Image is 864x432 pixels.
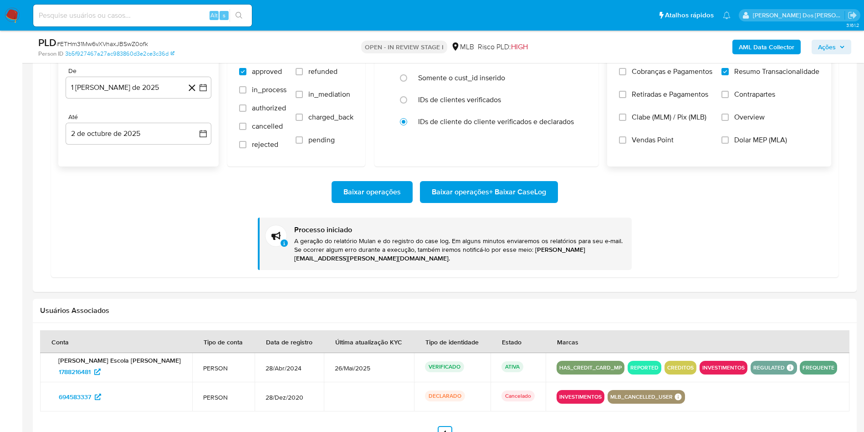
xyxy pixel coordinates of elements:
p: priscilla.barbante@mercadopago.com.br [753,11,845,20]
a: 3b5f927467a27ac983860d3e2ce3c36d [65,50,174,58]
h2: Usuários Associados [40,306,849,315]
span: 3.161.2 [846,21,859,29]
span: Alt [210,11,218,20]
button: search-icon [230,9,248,22]
span: s [223,11,225,20]
button: Ações [812,40,851,54]
a: Sair [848,10,857,20]
span: # ETHm31Mw6vXVnaxJBSwZ0ofk [56,39,148,48]
span: Atalhos rápidos [665,10,714,20]
a: Notificações [723,11,731,19]
input: Pesquise usuários ou casos... [33,10,252,21]
span: Risco PLD: [478,42,528,52]
b: Person ID [38,50,63,58]
span: HIGH [511,42,528,52]
span: Ações [818,40,836,54]
button: AML Data Collector [732,40,801,54]
div: MLB [451,42,474,52]
b: PLD [38,35,56,50]
b: AML Data Collector [739,40,794,54]
p: OPEN - IN REVIEW STAGE I [361,41,447,53]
